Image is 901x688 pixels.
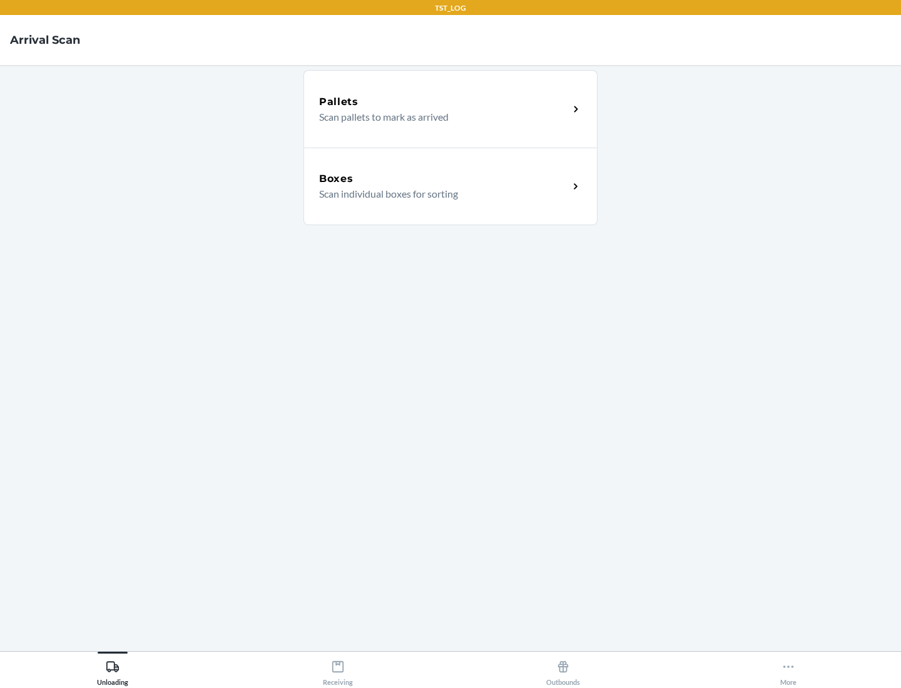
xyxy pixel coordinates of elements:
div: Outbounds [546,655,580,686]
div: Receiving [323,655,353,686]
h5: Boxes [319,171,354,186]
p: TST_LOG [435,3,466,14]
h5: Pallets [319,94,359,109]
h4: Arrival Scan [10,32,80,48]
p: Scan pallets to mark as arrived [319,109,559,124]
div: More [780,655,797,686]
p: Scan individual boxes for sorting [319,186,559,201]
button: More [676,652,901,686]
div: Unloading [97,655,128,686]
button: Outbounds [450,652,676,686]
a: PalletsScan pallets to mark as arrived [303,70,598,148]
button: Receiving [225,652,450,686]
a: BoxesScan individual boxes for sorting [303,148,598,225]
